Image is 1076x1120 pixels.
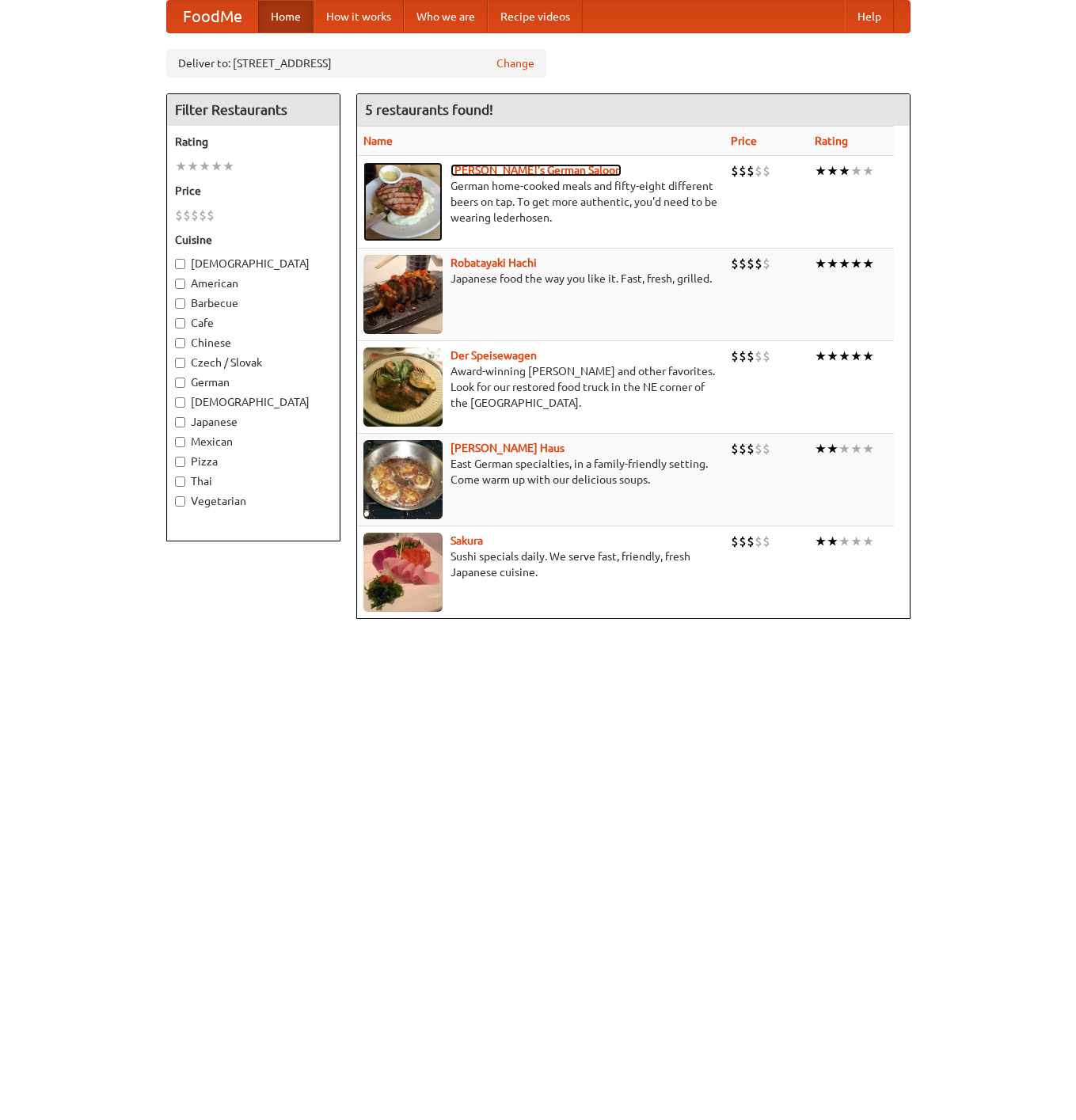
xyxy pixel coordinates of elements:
[838,440,850,457] li: ★
[815,135,848,147] a: Rating
[755,255,762,272] li: $
[222,158,234,175] li: ★
[827,533,838,550] li: ★
[175,318,185,328] input: Cafe
[762,162,770,180] li: $
[451,442,565,454] b: [PERSON_NAME] Haus
[850,440,862,457] li: ★
[739,347,747,365] li: $
[363,363,718,411] p: Award-winning [PERSON_NAME] and other favorites. Look for our restored food truck in the NE corne...
[747,347,755,365] li: $
[175,295,332,311] label: Barbecue
[175,476,185,487] input: Thai
[175,434,332,450] label: Mexican
[731,255,739,272] li: $
[747,255,755,272] li: $
[175,397,185,408] input: [DEMOGRAPHIC_DATA]
[175,259,185,269] input: [DEMOGRAPHIC_DATA]
[175,378,185,388] input: German
[496,55,534,71] a: Change
[363,135,393,147] a: Name
[167,1,258,32] a: FoodMe
[258,1,314,32] a: Home
[862,255,874,272] li: ★
[183,207,191,224] li: $
[187,158,199,175] li: ★
[175,298,185,309] input: Barbecue
[762,255,770,272] li: $
[175,279,185,289] input: American
[175,374,332,390] label: German
[815,347,827,365] li: ★
[862,533,874,550] li: ★
[838,255,850,272] li: ★
[838,347,850,365] li: ★
[175,355,332,370] label: Czech / Slovak
[827,347,838,365] li: ★
[739,440,747,457] li: $
[199,158,211,175] li: ★
[365,102,493,117] ng-pluralize: 5 restaurants found!
[850,255,862,272] li: ★
[175,338,185,348] input: Chinese
[755,162,762,180] li: $
[451,164,622,177] a: [PERSON_NAME]'s German Saloon
[747,533,755,550] li: $
[739,533,747,550] li: $
[175,358,185,368] input: Czech / Slovak
[175,335,332,351] label: Chinese
[747,440,755,457] li: $
[731,440,739,457] li: $
[363,440,443,519] img: kohlhaus.jpg
[739,255,747,272] li: $
[363,178,718,226] p: German home-cooked meals and fifty-eight different beers on tap. To get more authentic, you'd nee...
[762,440,770,457] li: $
[827,440,838,457] li: ★
[815,533,827,550] li: ★
[731,533,739,550] li: $
[166,49,546,78] div: Deliver to: [STREET_ADDRESS]
[739,162,747,180] li: $
[314,1,404,32] a: How it works
[175,437,185,447] input: Mexican
[815,440,827,457] li: ★
[815,255,827,272] li: ★
[762,533,770,550] li: $
[175,414,332,430] label: Japanese
[363,533,443,612] img: sakura.jpg
[363,255,443,334] img: robatayaki.jpg
[451,534,483,547] a: Sakura
[175,158,187,175] li: ★
[755,440,762,457] li: $
[815,162,827,180] li: ★
[175,232,332,248] h5: Cuisine
[827,162,838,180] li: ★
[175,183,332,199] h5: Price
[488,1,583,32] a: Recipe videos
[363,271,718,287] p: Japanese food the way you like it. Fast, fresh, grilled.
[762,347,770,365] li: $
[363,456,718,488] p: East German specialties, in a family-friendly setting. Come warm up with our delicious soups.
[199,207,207,224] li: $
[731,135,757,147] a: Price
[167,94,340,126] h4: Filter Restaurants
[191,207,199,224] li: $
[175,493,332,509] label: Vegetarian
[451,256,537,269] a: Robatayaki Hachi
[175,457,185,467] input: Pizza
[838,162,850,180] li: ★
[838,533,850,550] li: ★
[175,473,332,489] label: Thai
[731,162,739,180] li: $
[755,347,762,365] li: $
[175,454,332,469] label: Pizza
[850,533,862,550] li: ★
[862,347,874,365] li: ★
[451,349,537,362] a: Der Speisewagen
[175,417,185,427] input: Japanese
[731,347,739,365] li: $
